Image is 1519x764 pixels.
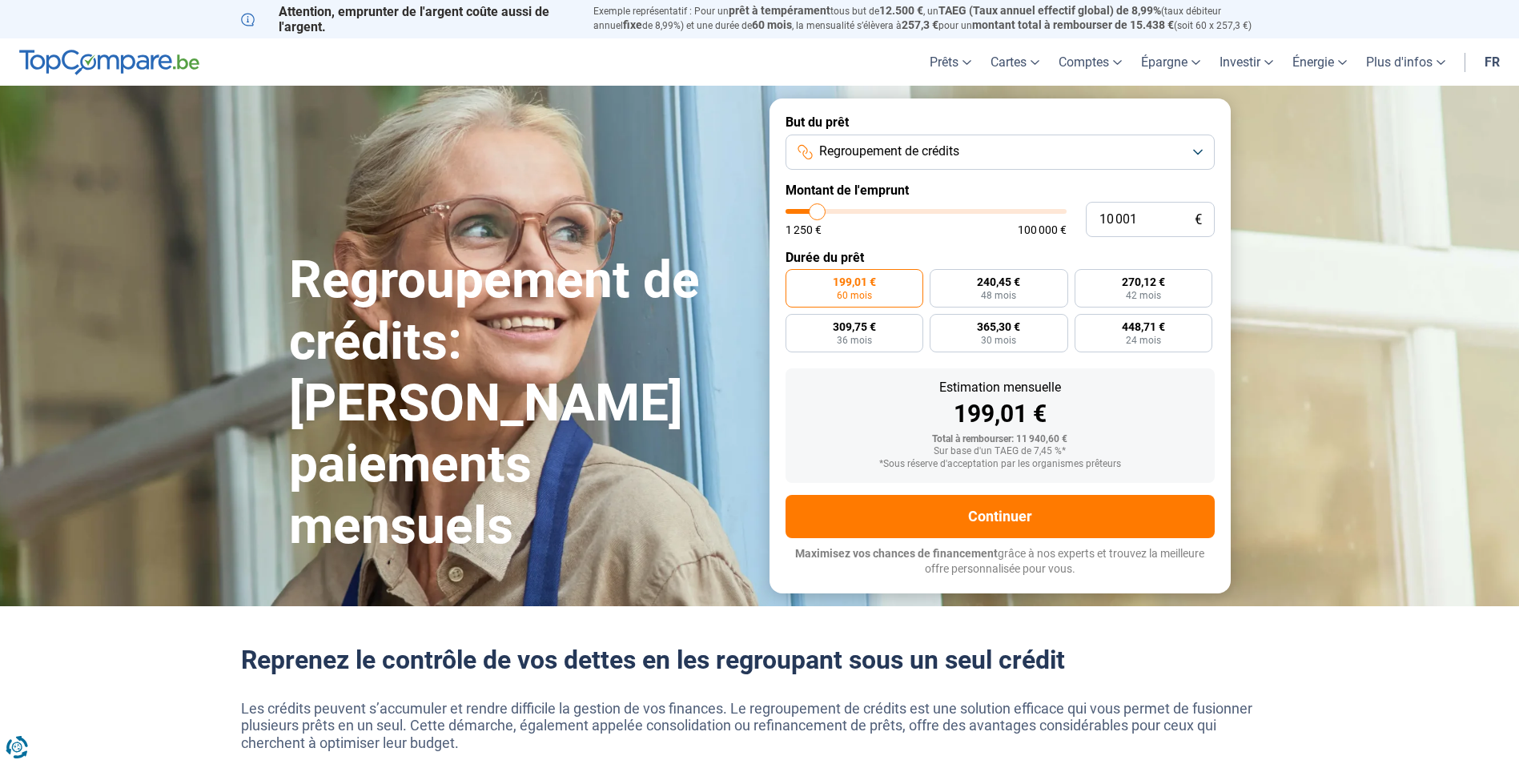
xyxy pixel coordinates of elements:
a: Prêts [920,38,981,86]
h1: Regroupement de crédits: [PERSON_NAME] paiements mensuels [289,250,750,557]
span: 270,12 € [1122,276,1165,288]
span: 199,01 € [833,276,876,288]
label: But du prêt [786,115,1215,130]
a: Investir [1210,38,1283,86]
span: 24 mois [1126,336,1161,345]
span: 42 mois [1126,291,1161,300]
span: prêt à tempérament [729,4,830,17]
p: Les crédits peuvent s’accumuler et rendre difficile la gestion de vos finances. Le regroupement d... [241,700,1279,752]
a: Plus d'infos [1356,38,1455,86]
div: Total à rembourser: 11 940,60 € [798,434,1202,445]
span: 240,45 € [977,276,1020,288]
button: Regroupement de crédits [786,135,1215,170]
span: Regroupement de crédits [819,143,959,160]
span: 365,30 € [977,321,1020,332]
span: 100 000 € [1018,224,1067,235]
button: Continuer [786,495,1215,538]
span: TAEG (Taux annuel effectif global) de 8,99% [938,4,1161,17]
label: Montant de l'emprunt [786,183,1215,198]
p: Exemple représentatif : Pour un tous but de , un (taux débiteur annuel de 8,99%) et une durée de ... [593,4,1279,33]
span: 36 mois [837,336,872,345]
a: Épargne [1131,38,1210,86]
div: *Sous réserve d'acceptation par les organismes prêteurs [798,459,1202,470]
h2: Reprenez le contrôle de vos dettes en les regroupant sous un seul crédit [241,645,1279,675]
span: 1 250 € [786,224,822,235]
p: grâce à nos experts et trouvez la meilleure offre personnalisée pour vous. [786,546,1215,577]
span: 12.500 € [879,4,923,17]
div: 199,01 € [798,402,1202,426]
img: TopCompare [19,50,199,75]
div: Estimation mensuelle [798,381,1202,394]
a: Comptes [1049,38,1131,86]
div: Sur base d'un TAEG de 7,45 %* [798,446,1202,457]
p: Attention, emprunter de l'argent coûte aussi de l'argent. [241,4,574,34]
span: 257,3 € [902,18,938,31]
span: € [1195,213,1202,227]
span: 448,71 € [1122,321,1165,332]
span: 309,75 € [833,321,876,332]
span: 48 mois [981,291,1016,300]
span: montant total à rembourser de 15.438 € [972,18,1174,31]
a: Cartes [981,38,1049,86]
a: Énergie [1283,38,1356,86]
span: 60 mois [837,291,872,300]
span: Maximisez vos chances de financement [795,547,998,560]
span: 30 mois [981,336,1016,345]
span: fixe [623,18,642,31]
label: Durée du prêt [786,250,1215,265]
a: fr [1475,38,1509,86]
span: 60 mois [752,18,792,31]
